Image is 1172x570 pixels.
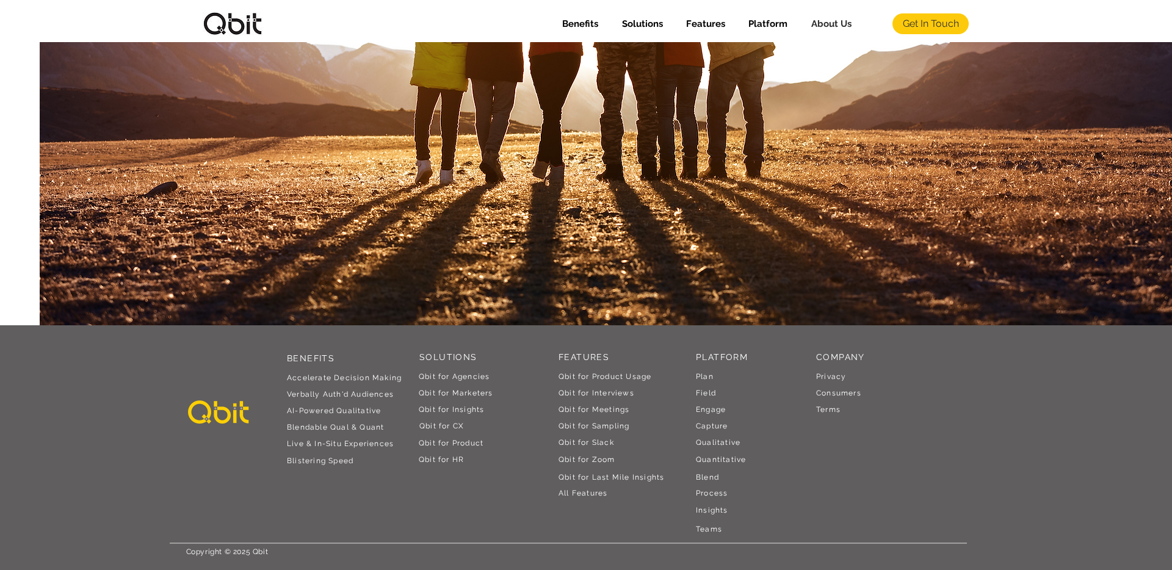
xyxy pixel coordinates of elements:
span: alitative [348,406,382,415]
div: Solutions [607,13,672,34]
div: Platform [734,13,797,34]
a: Qbit for Product Usage [559,372,651,381]
span: Blistering Spee [287,456,349,465]
a: Qbit for Zoom [559,455,615,464]
p: About Us [805,13,858,34]
a: Terms [816,405,841,414]
img: qbit-logo-border-yellow.png [185,399,252,425]
a: Qbit for Interviews [559,389,634,397]
a: Teams [696,525,722,533]
nav: Site [548,13,861,34]
img: qbitlogo-border.jpg [202,12,263,35]
a: Blend [696,473,719,482]
a: Live & In-Situ Experiences [287,439,394,448]
a: Capture [696,422,728,430]
a: Qbit for Insights [419,405,484,414]
span: COMPANY [816,352,865,362]
a: Process [696,489,728,497]
a: FEATURES [559,352,609,362]
a: Verbally Auth'd Audiences [287,390,394,399]
p: Solutions [616,13,669,34]
span: Copyright © 2025 Qbit [186,547,269,556]
a: Get In Touch [892,13,969,34]
a: Qbit for Last Mile Insights [559,473,664,482]
a: Qbit for Marketers [419,389,493,397]
a: Qbit for CX [419,422,464,430]
a: Engage [696,405,726,414]
a: Qbit for Meetings [559,405,629,414]
span: Blendable Qual & Quan [287,423,381,431]
span: AI-Powered Qu [287,406,348,415]
span: d [349,456,353,465]
a: AI-Powered Qualitative [287,406,381,415]
a: Plan [696,372,714,381]
p: Platform [742,13,794,34]
a: Qbit for Sampling [559,422,629,430]
a: Field [696,389,716,397]
p: Features [680,13,731,34]
a: Qbit for Product [419,439,483,447]
a: Insights [696,506,728,514]
a: Qbit for HR [419,455,464,464]
span: Consumers [816,389,861,397]
a: Benefits [548,13,607,34]
a: Quantitative [696,455,746,464]
a: Qbit for Slack [559,438,614,447]
span: Get In Touch [903,17,959,31]
a: PLATFORM [696,352,748,362]
a: BENEFITS [287,353,335,363]
a: All Features [559,489,607,497]
div: Features [672,13,734,34]
a: About Us [797,13,861,34]
p: Benefits [556,13,604,34]
a: Privacy [816,372,846,381]
a: Blendable Qual & Quant [287,423,384,431]
a: Qualitative [696,438,740,447]
a: Qbit for Agencies [419,372,490,381]
a: Blistering Speed [287,456,353,465]
a: Accelerate Decision Making [287,373,402,382]
span: t [381,423,384,431]
span: SOLUTIONS [419,352,477,362]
